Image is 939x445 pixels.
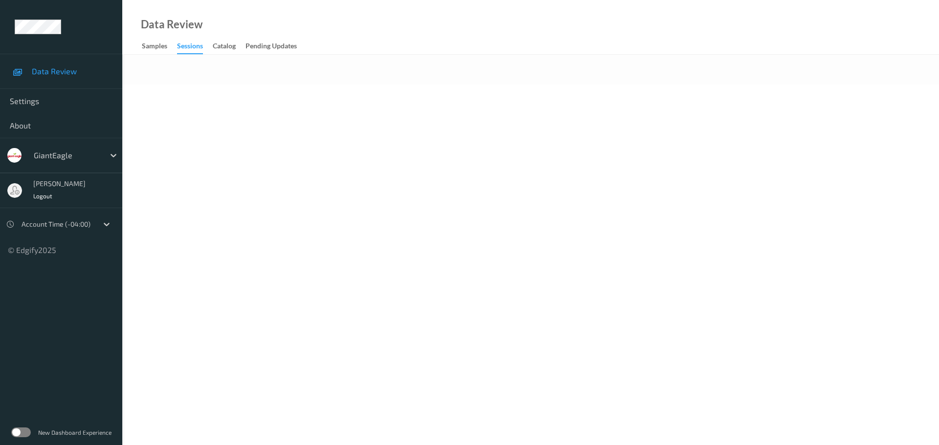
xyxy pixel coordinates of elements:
[213,40,246,53] a: Catalog
[246,40,307,53] a: Pending Updates
[142,41,167,53] div: Samples
[142,40,177,53] a: Samples
[177,40,213,54] a: Sessions
[246,41,297,53] div: Pending Updates
[141,20,202,29] div: Data Review
[177,41,203,54] div: Sessions
[213,41,236,53] div: Catalog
